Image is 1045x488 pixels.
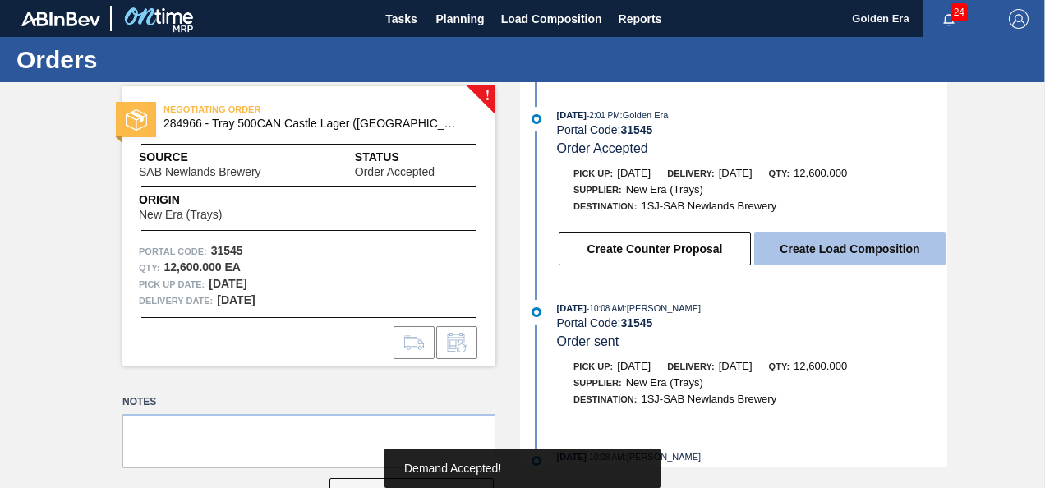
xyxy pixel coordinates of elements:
[620,316,652,329] strong: 31545
[139,276,205,292] span: Pick up Date:
[620,123,652,136] strong: 31545
[436,326,477,359] div: Inform order change
[122,390,495,414] label: Notes
[163,260,240,274] strong: 12,600.000 EA
[163,117,462,130] span: 284966 - Tray 500CAN Castle Lager (Hogwarts)
[139,243,207,260] span: Portal Code:
[573,361,613,371] span: Pick up:
[21,12,100,26] img: TNhmsLtSVTkK8tSr43FrP2fwEKptu5GPRR3wAAAABJRU5ErkJggg==
[532,307,541,317] img: atual
[769,168,790,178] span: Qty:
[163,101,394,117] span: NEGOTIATING ORDER
[557,334,619,348] span: Order sent
[573,168,613,178] span: Pick up:
[139,191,263,209] span: Origin
[139,292,213,309] span: Delivery Date:
[667,361,714,371] span: Delivery:
[557,123,947,136] div: Portal Code:
[355,166,435,178] span: Order Accepted
[557,466,947,479] div: Portal Code:
[139,166,261,178] span: SAB Newlands Brewery
[769,361,790,371] span: Qty:
[394,326,435,359] div: Go to Load Composition
[557,141,648,155] span: Order Accepted
[951,3,968,21] span: 24
[355,149,479,166] span: Status
[620,110,669,120] span: : Golden Era
[501,9,602,29] span: Load Composition
[211,244,243,257] strong: 31545
[573,185,622,195] span: Supplier:
[794,360,847,372] span: 12,600.000
[532,114,541,124] img: atual
[719,167,753,179] span: [DATE]
[624,452,702,462] span: : [PERSON_NAME]
[626,376,703,389] span: New Era (Trays)
[139,209,222,221] span: New Era (Trays)
[624,303,702,313] span: : [PERSON_NAME]
[573,201,637,211] span: Destination:
[557,110,587,120] span: [DATE]
[557,303,587,313] span: [DATE]
[617,167,651,179] span: [DATE]
[923,7,975,30] button: Notifications
[619,9,662,29] span: Reports
[641,393,776,405] span: 1SJ-SAB Newlands Brewery
[626,183,703,196] span: New Era (Trays)
[617,360,651,372] span: [DATE]
[139,149,311,166] span: Source
[139,260,159,276] span: Qty :
[557,316,947,329] div: Portal Code:
[209,277,246,290] strong: [DATE]
[573,378,622,388] span: Supplier:
[667,168,714,178] span: Delivery:
[719,360,753,372] span: [DATE]
[217,293,255,306] strong: [DATE]
[794,167,847,179] span: 12,600.000
[404,462,501,475] span: Demand Accepted!
[587,304,624,313] span: - 10:08 AM
[16,50,308,69] h1: Orders
[641,200,776,212] span: 1SJ-SAB Newlands Brewery
[754,232,946,265] button: Create Load Composition
[384,9,420,29] span: Tasks
[1009,9,1029,29] img: Logout
[126,109,147,131] img: status
[587,111,620,120] span: - 2:01 PM
[436,9,485,29] span: Planning
[573,394,637,404] span: Destination:
[559,232,751,265] button: Create Counter Proposal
